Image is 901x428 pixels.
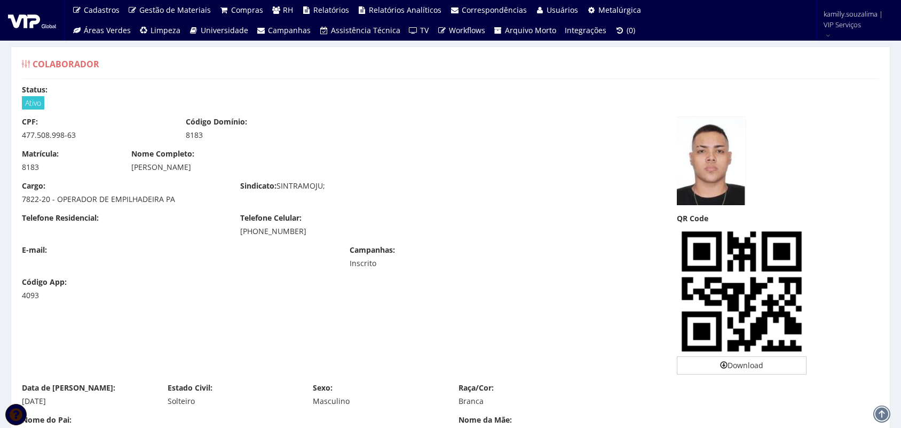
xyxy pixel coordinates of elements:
[22,149,59,159] label: Matrícula:
[433,20,489,41] a: Workflows
[350,258,497,269] div: Inscrito
[331,25,400,35] span: Assistência Técnica
[232,181,450,194] div: SINTRAMOJU;
[350,245,395,255] label: Campanhas:
[8,12,56,28] img: logo
[677,116,746,205] img: victor-173989455067b4af16b45cb.JPG
[677,356,807,375] a: Download
[22,181,45,191] label: Cargo:
[598,5,641,15] span: Metalúrgica
[22,290,115,301] div: 4093
[186,116,247,127] label: Código Domínio:
[560,20,611,41] a: Integrações
[547,5,578,15] span: Usuários
[22,396,152,407] div: [DATE]
[33,58,99,70] span: Colaborador
[462,5,527,15] span: Correspondências
[459,415,512,425] label: Nome da Mãe:
[131,149,194,159] label: Nome Completo:
[168,383,212,393] label: Estado Civil:
[405,20,433,41] a: TV
[201,25,248,35] span: Universidade
[313,396,442,407] div: Masculino
[677,227,807,356] img: eIiUoRQAAAABJRU5ErkJggg==
[459,396,588,407] div: Branca
[22,213,99,223] label: Telefone Residencial:
[22,277,67,287] label: Código App:
[420,25,429,35] span: TV
[168,396,297,407] div: Solteiro
[240,181,276,191] label: Sindicato:
[84,5,120,15] span: Cadastros
[135,20,185,41] a: Limpeza
[131,162,552,173] div: [PERSON_NAME]
[268,25,311,35] span: Campanhas
[22,415,72,425] label: Nome do Pai:
[22,130,170,141] div: 477.508.998-63
[22,383,115,393] label: Data de [PERSON_NAME]:
[68,20,135,41] a: Áreas Verdes
[459,383,494,393] label: Raça/Cor:
[151,25,180,35] span: Limpeza
[315,20,405,41] a: Assistência Técnica
[139,5,211,15] span: Gestão de Materiais
[231,5,263,15] span: Compras
[22,162,115,173] div: 8183
[313,5,349,15] span: Relatórios
[565,25,606,35] span: Integrações
[22,194,224,205] div: 7822-20 - OPERADOR DE EMPILHADEIRA PA
[449,25,485,35] span: Workflows
[186,130,334,141] div: 8183
[283,5,293,15] span: RH
[489,20,561,41] a: Arquivo Morto
[677,213,708,224] label: QR Code
[627,25,635,35] span: (0)
[84,25,131,35] span: Áreas Verdes
[824,9,887,30] span: kamilly.souzalima | VIP Serviços
[369,5,441,15] span: Relatórios Analíticos
[252,20,315,41] a: Campanhas
[505,25,556,35] span: Arquivo Morto
[22,96,44,110] span: Ativo
[185,20,252,41] a: Universidade
[240,213,302,223] label: Telefone Celular:
[22,245,47,255] label: E-mail:
[611,20,639,41] a: (0)
[240,226,442,237] div: [PHONE_NUMBER]
[313,383,333,393] label: Sexo:
[22,84,48,95] label: Status:
[22,116,38,127] label: CPF:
